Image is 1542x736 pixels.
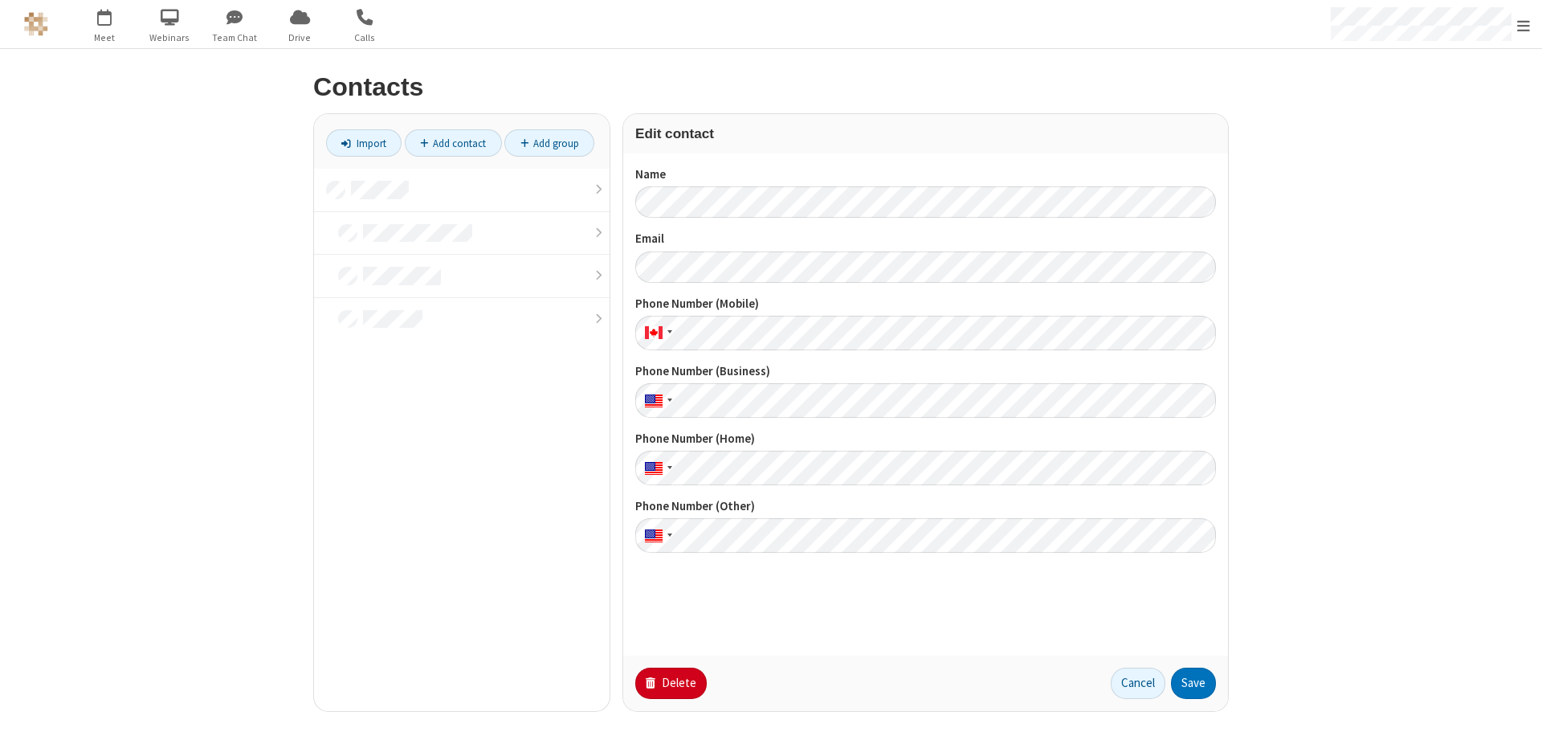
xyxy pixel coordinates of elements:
div: United States: + 1 [635,451,677,485]
a: Add group [504,129,594,157]
button: Delete [635,668,707,700]
a: Import [326,129,402,157]
label: Phone Number (Home) [635,430,1216,448]
label: Phone Number (Mobile) [635,295,1216,313]
span: Webinars [140,31,200,45]
button: Save [1171,668,1216,700]
label: Phone Number (Other) [635,497,1216,516]
div: United States: + 1 [635,518,677,553]
div: United States: + 1 [635,383,677,418]
a: Add contact [405,129,502,157]
img: QA Selenium DO NOT DELETE OR CHANGE [24,12,48,36]
span: Meet [75,31,135,45]
span: Calls [335,31,395,45]
label: Phone Number (Business) [635,362,1216,381]
span: Team Chat [205,31,265,45]
h2: Contacts [313,73,1229,101]
button: Cancel [1111,668,1165,700]
label: Name [635,166,1216,184]
h3: Edit contact [635,126,1216,141]
div: Canada: + 1 [635,316,677,350]
span: Drive [270,31,330,45]
label: Email [635,230,1216,248]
